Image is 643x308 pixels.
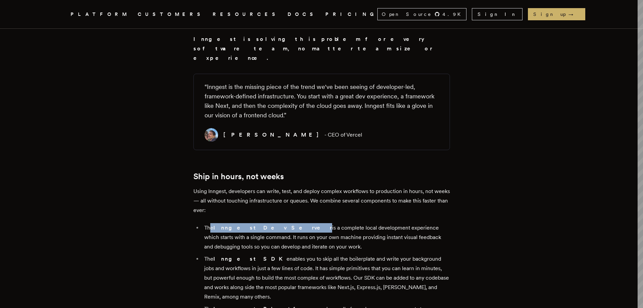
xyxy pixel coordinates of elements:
[205,82,436,120] blockquote: “ Inngest is the missing piece of the trend we've been seeing of developer-led, framework-defined...
[193,36,432,61] strong: Inngest is solving this problem for every software team, no matter team size or experience.
[213,10,279,19] button: RESOURCES
[443,11,465,18] span: 4.9 K
[213,224,332,231] strong: Inngest Dev Server
[223,130,362,140] figcaption: - CEO of Vercel
[138,10,205,19] a: CUSTOMERS
[382,11,432,18] span: Open Source
[205,128,218,142] img: Image of Guillermo Rauch
[202,223,450,252] li: The is a complete local development experience which starts with a single command. It runs on you...
[223,132,324,138] span: [PERSON_NAME]
[71,10,130,19] button: PLATFORM
[213,256,287,262] strong: Inngest SDK
[193,172,450,181] h2: Ship in hours, not weeks
[288,10,317,19] a: DOCS
[202,254,450,302] li: The enables you to skip all the boilerplate and write your background jobs and workflows in just ...
[528,8,585,20] a: Sign up
[472,8,523,20] a: Sign In
[193,187,450,215] p: Using Inngest, developers can write, test, and deploy complex workflows to production in hours, n...
[325,10,377,19] a: PRICING
[568,11,580,18] span: →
